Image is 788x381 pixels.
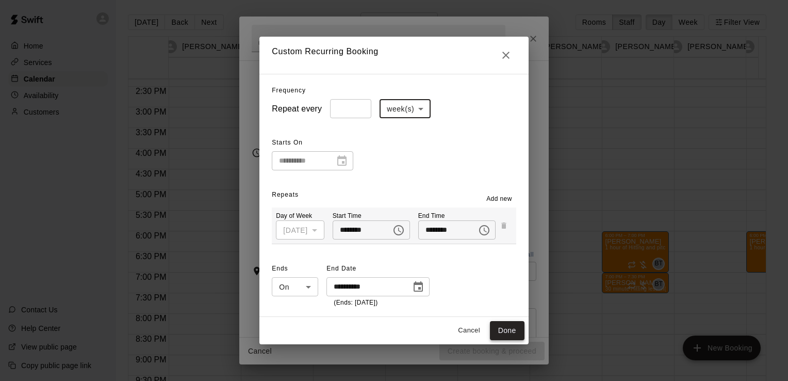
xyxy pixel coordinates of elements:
[486,194,512,204] span: Add new
[453,323,486,339] button: Cancel
[418,212,496,220] p: End Time
[272,87,306,94] span: Frequency
[276,212,324,220] p: Day of Week
[408,277,429,297] button: Choose date, selected date is Nov 30, 2025
[490,321,524,340] button: Done
[259,37,528,74] h2: Custom Recurring Booking
[272,277,318,296] div: On
[276,220,324,240] div: [DATE]
[326,261,430,277] span: End Date
[334,298,422,308] p: (Ends: [DATE])
[474,220,495,241] button: Choose time, selected time is 7:00 PM
[333,212,410,220] p: Start Time
[272,135,353,151] span: Starts On
[496,45,516,66] button: Close
[272,191,299,198] span: Repeats
[272,102,322,116] h6: Repeat every
[272,261,318,277] span: Ends
[380,99,431,118] div: week(s)
[482,191,516,208] button: Add new
[388,220,409,241] button: Choose time, selected time is 6:00 PM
